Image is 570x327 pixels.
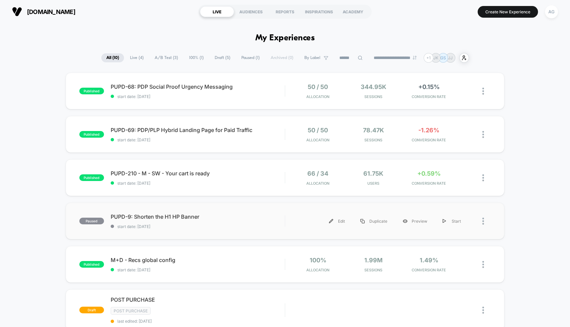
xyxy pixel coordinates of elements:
[403,268,455,272] span: CONVERSION RATE
[482,131,484,138] img: close
[417,170,441,177] span: +0.59%
[329,219,333,223] img: menu
[482,174,484,181] img: close
[545,5,558,18] div: AG
[210,53,235,62] span: Draft ( 5 )
[435,214,469,229] div: Start
[418,83,440,90] span: +0.15%
[443,219,446,223] img: menu
[420,257,438,264] span: 1.49%
[308,83,328,90] span: 50 / 50
[111,319,285,324] span: last edited: [DATE]
[306,138,329,142] span: Allocation
[255,33,315,43] h1: My Experiences
[111,267,285,272] span: start date: [DATE]
[111,94,285,99] span: start date: [DATE]
[403,94,455,99] span: CONVERSION RATE
[543,5,560,19] button: AG
[353,214,395,229] div: Duplicate
[111,181,285,186] span: start date: [DATE]
[482,261,484,268] img: close
[306,268,329,272] span: Allocation
[321,214,353,229] div: Edit
[111,224,285,229] span: start date: [DATE]
[482,88,484,95] img: close
[125,53,149,62] span: Live ( 4 )
[268,6,302,17] div: REPORTS
[403,138,455,142] span: CONVERSION RATE
[360,219,365,223] img: menu
[111,137,285,142] span: start date: [DATE]
[347,268,399,272] span: Sessions
[101,53,124,62] span: All ( 10 )
[395,214,435,229] div: Preview
[347,94,399,99] span: Sessions
[433,55,438,60] p: JK
[413,56,417,60] img: end
[347,181,399,186] span: Users
[10,6,77,17] button: [DOMAIN_NAME]
[482,218,484,225] img: close
[307,170,328,177] span: 66 / 34
[79,131,104,138] span: published
[363,170,383,177] span: 61.75k
[336,6,370,17] div: ACADEMY
[302,6,336,17] div: INSPIRATIONS
[364,257,383,264] span: 1.99M
[424,53,433,63] div: + 1
[79,261,104,268] span: published
[403,181,455,186] span: CONVERSION RATE
[79,174,104,181] span: published
[361,83,386,90] span: 344.95k
[310,257,326,264] span: 100%
[482,307,484,314] img: close
[79,88,104,94] span: published
[111,127,285,133] span: PUPD-69: PDP/PLP Hybrid Landing Page for Paid Traffic
[27,8,75,15] span: [DOMAIN_NAME]
[12,7,22,17] img: Visually logo
[304,55,320,60] span: By Label
[79,218,104,224] span: paused
[418,127,439,134] span: -1.26%
[111,257,285,263] span: M+D - Recs global config
[448,55,453,60] p: JJ
[150,53,183,62] span: A/B Test ( 3 )
[234,6,268,17] div: AUDIENCES
[111,170,285,177] span: PUPD-210 - M - SW - Your cart is ready
[306,181,329,186] span: Allocation
[440,55,446,60] p: GS
[236,53,265,62] span: Paused ( 1 )
[308,127,328,134] span: 50 / 50
[200,6,234,17] div: LIVE
[363,127,384,134] span: 78.47k
[306,94,329,99] span: Allocation
[111,213,285,220] span: PUPD-9: Shorten the H1 HP Banner
[79,307,104,313] span: draft
[111,307,151,315] span: Post Purchase
[111,83,285,90] span: PUPD-68: PDP Social Proof Urgency Messaging
[184,53,209,62] span: 100% ( 1 )
[111,296,285,303] span: POST PURCHASE
[478,6,538,18] button: Create New Experience
[347,138,399,142] span: Sessions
